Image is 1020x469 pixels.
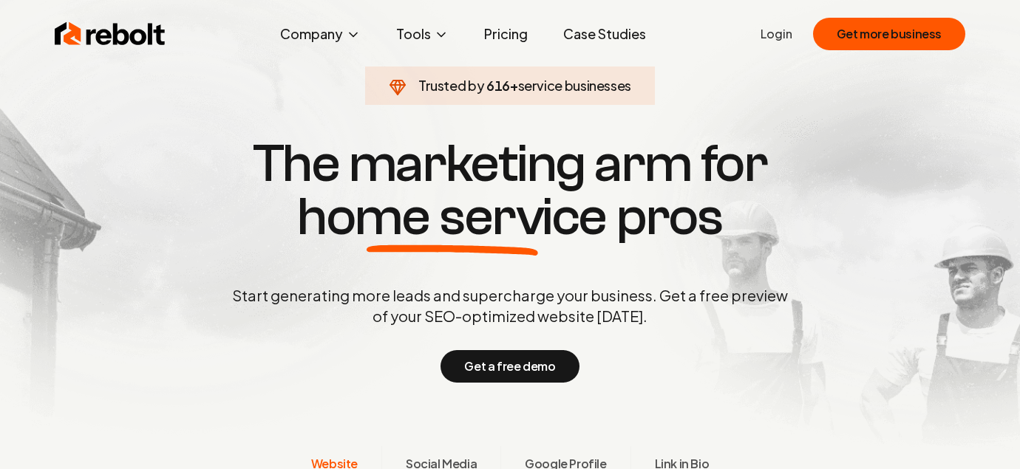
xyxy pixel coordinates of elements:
[761,25,792,43] a: Login
[55,19,166,49] img: Rebolt Logo
[229,285,791,326] p: Start generating more leads and supercharge your business. Get a free preview of your SEO-optimiz...
[441,350,579,383] button: Get a free demo
[418,77,484,94] span: Trusted by
[384,19,460,49] button: Tools
[268,19,373,49] button: Company
[472,19,540,49] a: Pricing
[518,77,632,94] span: service businesses
[510,77,518,94] span: +
[486,75,510,96] span: 616
[297,191,607,244] span: home service
[551,19,658,49] a: Case Studies
[813,18,965,50] button: Get more business
[155,137,865,244] h1: The marketing arm for pros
